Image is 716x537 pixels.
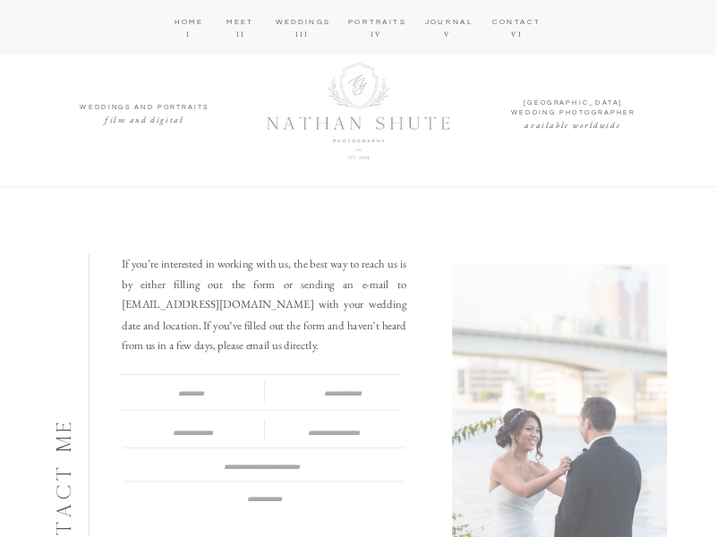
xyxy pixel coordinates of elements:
[40,103,250,113] h3: Weddings and Portraits
[490,17,542,27] a: CONTACT
[225,17,255,27] a: MEET
[177,29,200,38] p: I
[122,254,406,339] p: If you’re interested in working with us, the best way to reach us is by either filling out the fo...
[173,17,204,27] a: home
[285,29,320,38] p: III
[348,17,405,39] a: PORTRAITS
[232,29,249,38] p: II
[433,29,461,38] p: V
[76,113,213,123] p: film and digital
[504,117,641,127] p: available worldwide
[463,98,683,118] h1: [GEOGRAPHIC_DATA] Wedding Photographer
[276,17,328,27] a: WEDDINGS
[499,29,535,38] p: VI
[425,17,470,27] a: JOURNAL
